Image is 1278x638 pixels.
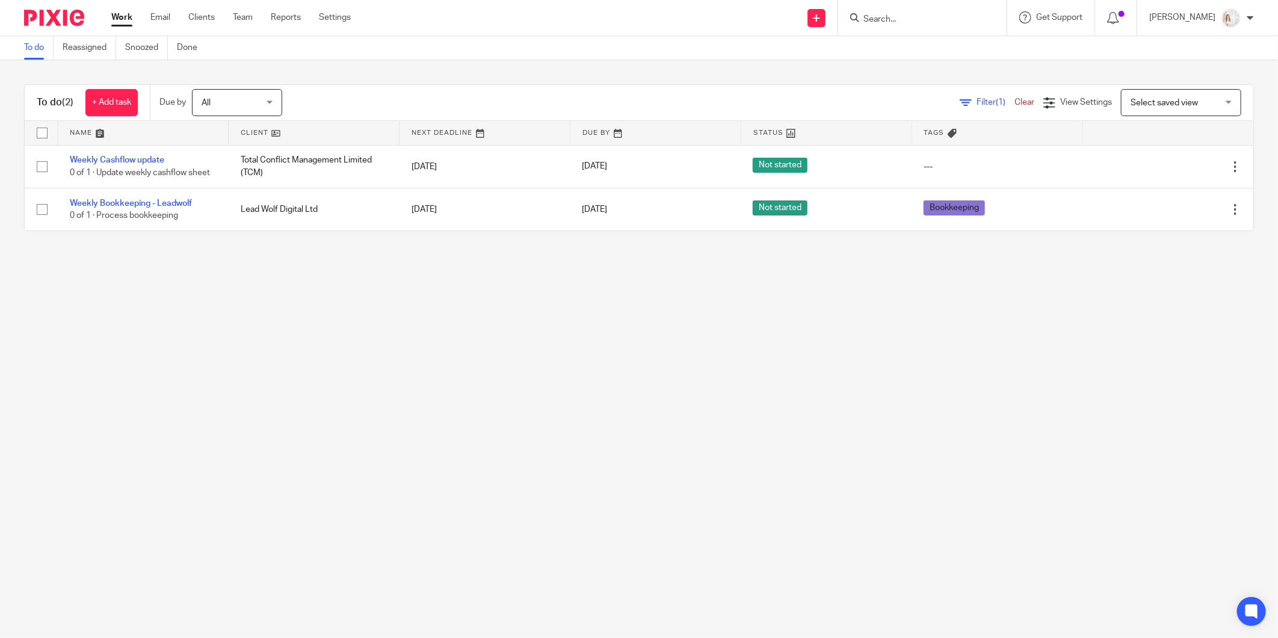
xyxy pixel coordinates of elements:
span: View Settings [1060,98,1112,107]
td: [DATE] [400,188,570,231]
a: Snoozed [125,36,168,60]
h1: To do [37,96,73,109]
a: Email [150,11,170,23]
div: --- [924,161,1070,173]
a: Settings [319,11,351,23]
a: + Add task [85,89,138,116]
span: Not started [753,158,807,173]
span: Get Support [1036,13,1082,22]
p: [PERSON_NAME] [1149,11,1215,23]
a: Team [233,11,253,23]
span: (1) [996,98,1005,107]
img: Image.jpeg [1221,8,1241,28]
span: [DATE] [582,205,608,214]
a: Reports [271,11,301,23]
span: Not started [753,200,807,215]
a: Done [177,36,206,60]
span: 0 of 1 · Process bookkeeping [70,211,178,220]
span: (2) [62,98,73,107]
span: Filter [977,98,1014,107]
td: Total Conflict Management Limited (TCM) [229,145,400,188]
a: Weekly Cashflow update [70,156,164,164]
td: Lead Wolf Digital Ltd [229,188,400,231]
span: 0 of 1 · Update weekly cashflow sheet [70,169,210,177]
span: Select saved view [1131,99,1198,107]
img: Pixie [24,10,84,26]
span: Tags [924,129,945,136]
a: Work [111,11,132,23]
a: Clear [1014,98,1034,107]
span: All [202,99,211,107]
a: Weekly Bookkeeping - Leadwolf [70,199,192,208]
a: Clients [188,11,215,23]
p: Due by [159,96,186,108]
td: [DATE] [400,145,570,188]
a: To do [24,36,54,60]
span: [DATE] [582,163,608,171]
span: Bookkeeping [924,200,985,215]
a: Reassigned [63,36,116,60]
input: Search [862,14,971,25]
